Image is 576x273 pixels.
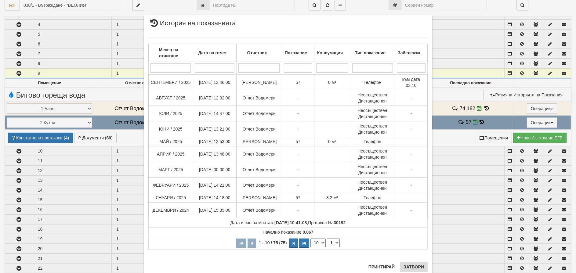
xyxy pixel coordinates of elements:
[149,106,193,121] td: ЮЛИ / 2025
[314,44,350,62] th: Консумация: No sort applied, activate to apply an ascending sort
[289,239,298,248] button: Следваща страница
[193,137,236,146] td: [DATE] 12:53:00
[149,90,193,106] td: АВГУСТ / 2025
[263,230,313,235] span: Начално показание:
[247,50,267,55] b: Отчетник
[350,203,395,218] td: Неосъществен Дистанционен
[236,121,282,137] td: Отчет Водомери
[334,220,346,225] strong: 30192
[149,203,193,218] td: ДЕКЕМВРИ / 2024
[310,239,326,247] select: Брой редове на страница
[236,178,282,193] td: Отчет Водомери
[400,262,428,272] button: Затвори
[282,44,314,62] th: Показание: No sort applied, activate to apply an ascending sort
[193,90,236,106] td: [DATE] 12:32:00
[285,50,307,55] b: Показание
[193,203,236,218] td: [DATE] 15:35:00
[296,80,301,85] span: 57
[411,152,412,156] span: -
[350,193,395,203] td: Телефон
[350,121,395,137] td: Неосъществен Дистанционен
[248,239,256,248] button: Предишна страница
[350,162,395,178] td: Неосъществен Дистанционен
[236,162,282,178] td: Отчет Водомери
[365,262,398,272] button: Принтирай
[350,90,395,106] td: Неосъществен Дистанционен
[411,183,412,188] span: -
[308,220,346,225] span: Протокол №:
[297,127,299,131] span: -
[193,106,236,121] td: [DATE] 14:47:00
[193,178,236,193] td: [DATE] 14:21:00
[297,167,299,172] span: -
[149,44,193,62] th: Месец на отчитане: No sort applied, activate to apply an ascending sort
[299,239,309,248] button: Последна страница
[236,74,282,90] td: [PERSON_NAME]
[159,47,179,58] b: Месец на отчитане
[317,50,343,55] b: Консумация
[193,193,236,203] td: [DATE] 14:18:00
[236,146,282,162] td: Отчет Водомери
[193,146,236,162] td: [DATE] 13:48:00
[236,44,282,62] th: Отчетник: No sort applied, activate to apply an ascending sort
[149,178,193,193] td: ФЕВРУАРИ / 2025
[402,77,420,88] span: към дата 03,10
[398,50,420,55] b: Забележка
[328,80,336,85] span: 0 м³
[236,106,282,121] td: Отчет Водомери
[297,95,299,100] span: -
[236,193,282,203] td: [PERSON_NAME]
[236,239,246,248] button: Първа страница
[411,95,412,100] span: -
[193,74,236,90] td: [DATE] 13:46:00
[327,239,340,247] select: Страница номер
[257,240,288,245] span: 1 - 10 / 75 (75)
[411,208,412,213] span: -
[230,220,307,225] span: Дата и час на монтаж:
[411,111,412,116] span: -
[236,137,282,146] td: [PERSON_NAME]
[274,220,307,225] strong: [DATE] 10:41:08
[350,44,395,62] th: Тип показание: No sort applied, activate to apply an ascending sort
[297,183,299,188] span: -
[395,44,427,62] th: Забележка: No sort applied, activate to apply an ascending sort
[297,152,299,156] span: -
[193,121,236,137] td: [DATE] 13:21:00
[149,193,193,203] td: ЯНУАРИ / 2025
[297,208,299,213] span: -
[350,146,395,162] td: Неосъществен Дистанционен
[149,146,193,162] td: АПРИЛ / 2025
[355,50,386,55] b: Тип показание
[411,167,412,172] span: -
[198,50,227,55] b: Дата на отчет
[350,178,395,193] td: Неосъществен Дистанционен
[296,195,301,200] span: 57
[149,162,193,178] td: МАРТ / 2025
[411,127,412,131] span: -
[350,106,395,121] td: Неосъществен Дистанционен
[303,230,313,235] strong: 0.067
[149,137,193,146] td: МАЙ / 2025
[296,139,301,144] span: 57
[148,20,236,31] span: История на показанията
[328,139,336,144] span: 0 м³
[193,44,236,62] th: Дата на отчет: No sort applied, activate to apply an ascending sort
[149,218,428,228] td: ,
[236,203,282,218] td: Отчет Водомери
[350,74,395,90] td: Телефон
[297,111,299,116] span: -
[149,121,193,137] td: ЮНИ / 2025
[149,74,193,90] td: СЕПТЕМВРИ / 2025
[350,137,395,146] td: Телефон
[236,90,282,106] td: Отчет Водомери
[326,195,338,200] span: 3.2 м³
[193,162,236,178] td: [DATE] 00:00:00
